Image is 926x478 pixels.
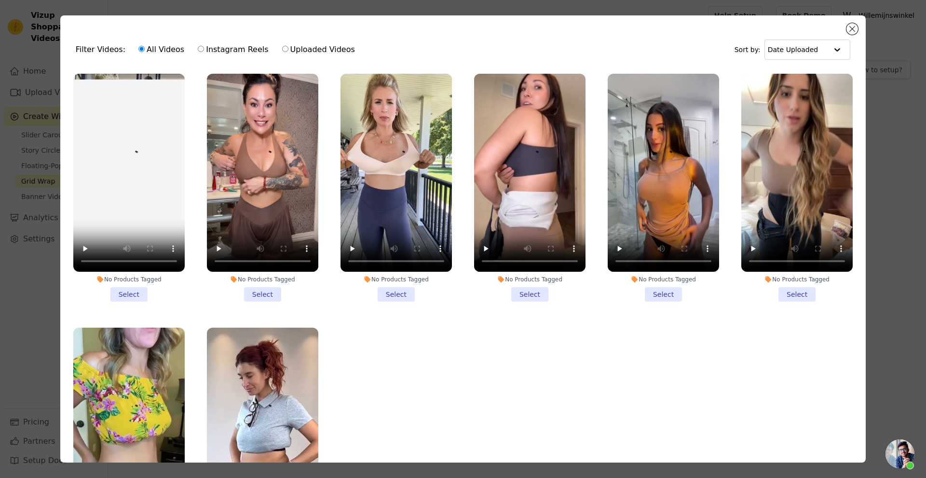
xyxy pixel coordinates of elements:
div: Filter Videos: [76,39,360,61]
div: No Products Tagged [340,276,452,283]
div: No Products Tagged [608,276,719,283]
label: Instagram Reels [197,43,269,56]
div: No Products Tagged [474,276,586,283]
div: No Products Tagged [73,276,185,283]
div: No Products Tagged [741,276,853,283]
label: Uploaded Videos [282,43,355,56]
label: All Videos [138,43,185,56]
div: Sort by: [735,40,851,60]
div: Open de chat [885,439,914,468]
div: No Products Tagged [207,276,318,283]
